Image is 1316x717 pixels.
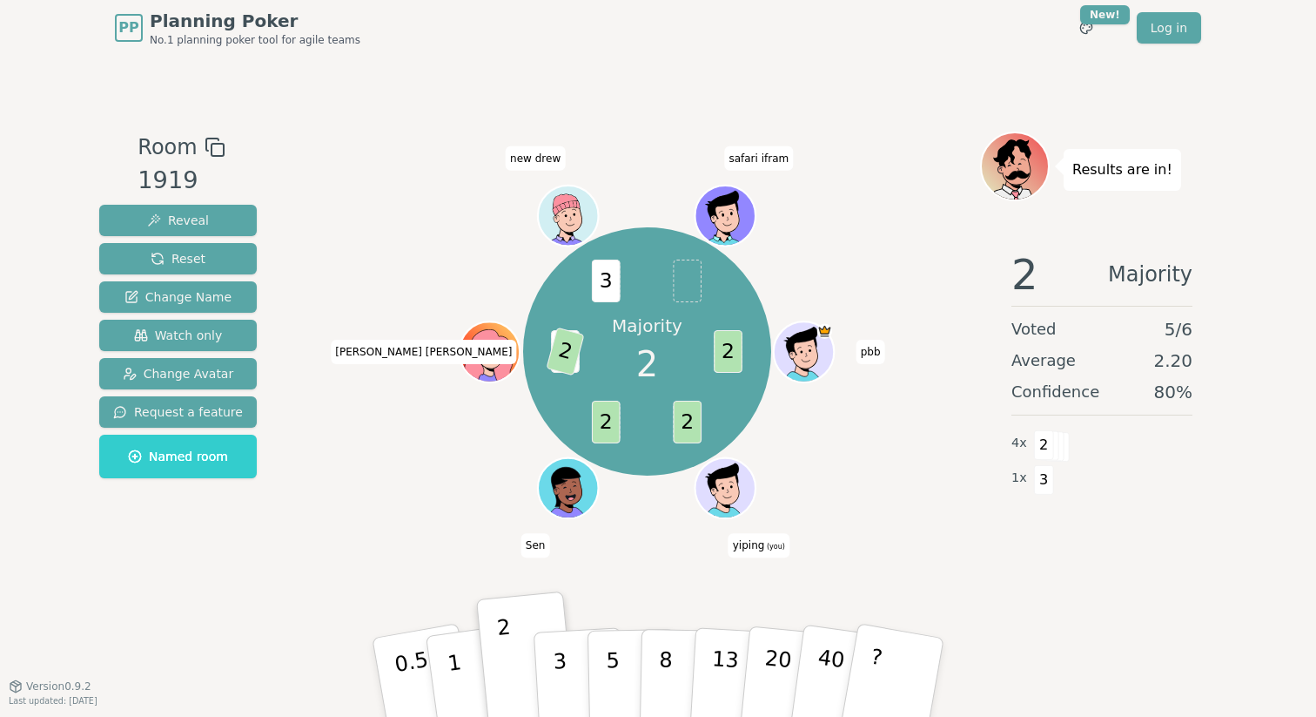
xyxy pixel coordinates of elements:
span: Majority [1108,254,1192,295]
span: 4 x [1011,434,1027,453]
button: New! [1071,12,1102,44]
span: Request a feature [113,403,243,421]
button: Change Name [99,281,257,313]
p: Majority [612,314,682,338]
a: PPPlanning PokerNo.1 planning poker tool for agile teams [115,9,360,47]
span: Change Avatar [123,365,234,382]
span: 2 [592,401,621,443]
span: Reveal [147,212,209,229]
span: 3 [552,330,581,373]
button: Request a feature [99,396,257,428]
button: Click to change your avatar [697,460,754,517]
button: Watch only [99,320,257,351]
span: 3 [592,260,621,302]
span: Confidence [1011,380,1099,404]
span: Average [1011,348,1076,373]
span: Click to change your name [728,533,789,558]
span: 2 [1034,430,1054,460]
span: Click to change your name [331,340,516,364]
span: Room [138,132,197,163]
span: Named room [128,448,228,465]
button: Version0.9.2 [9,680,91,693]
a: Log in [1137,12,1201,44]
p: 2 [496,615,519,710]
span: Last updated: [DATE] [9,696,97,706]
span: Change Name [124,288,232,306]
span: pbb is the host [817,323,832,338]
p: Results are in! [1072,158,1172,182]
span: 2 [636,338,658,390]
button: Reset [99,243,257,274]
span: (you) [764,543,785,551]
span: Reset [151,250,205,267]
div: New! [1080,5,1130,24]
span: Click to change your name [506,146,565,171]
span: 1 x [1011,469,1027,488]
span: 2 [715,330,743,373]
span: Version 0.9.2 [26,680,91,693]
div: 1919 [138,163,225,199]
span: PP [118,17,138,38]
button: Change Avatar [99,358,257,389]
button: Reveal [99,205,257,236]
span: 2 [547,328,585,376]
span: Click to change your name [724,146,793,171]
span: 5 / 6 [1165,317,1192,342]
span: Click to change your name [521,533,550,558]
span: Click to change your name [856,340,885,364]
span: Planning Poker [150,9,360,33]
span: 3 [1034,465,1054,495]
span: Watch only [134,327,223,344]
span: 2.20 [1153,348,1192,373]
button: Named room [99,435,257,478]
span: 2 [674,401,702,443]
span: Voted [1011,317,1057,342]
span: No.1 planning poker tool for agile teams [150,33,360,47]
span: 2 [1011,254,1038,295]
span: 80 % [1154,380,1192,404]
